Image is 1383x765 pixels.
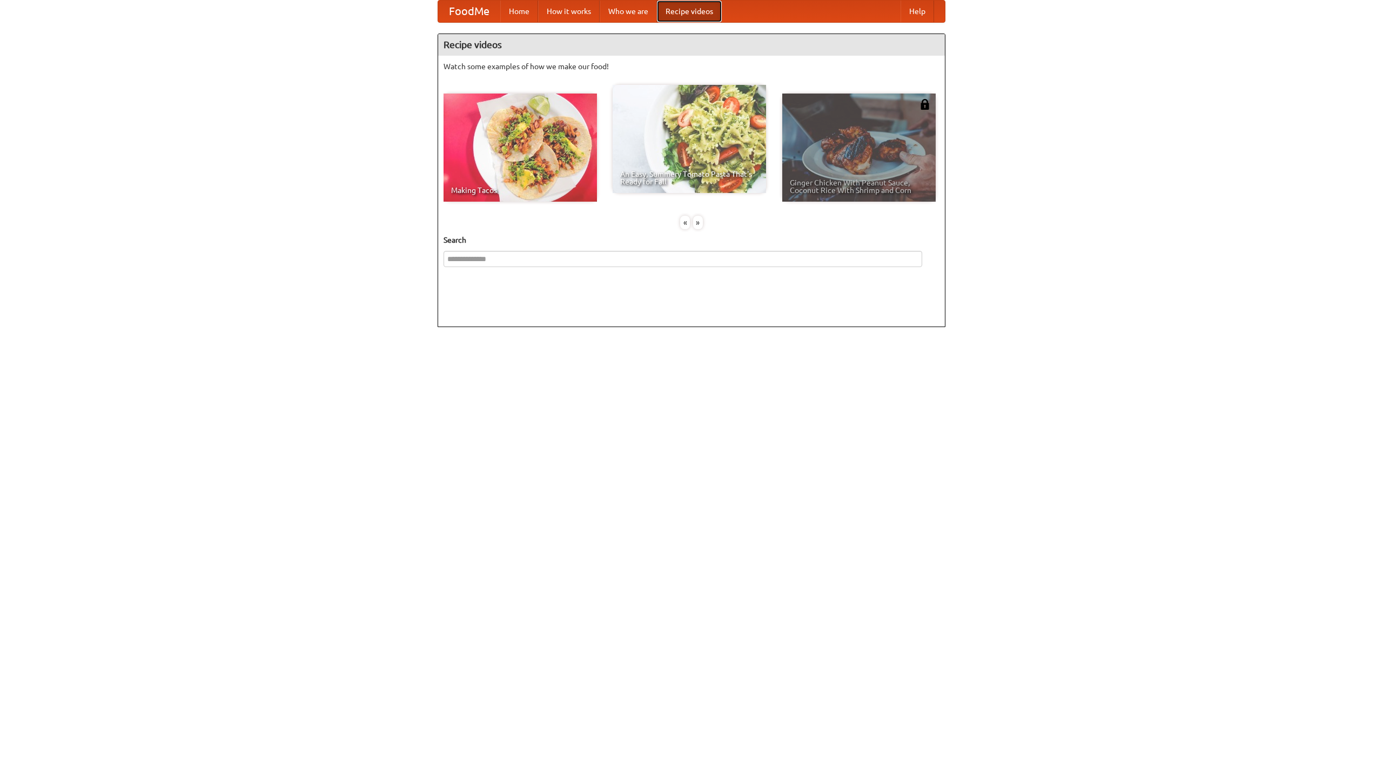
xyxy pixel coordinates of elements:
a: Recipe videos [657,1,722,22]
a: Who we are [600,1,657,22]
h5: Search [444,235,939,245]
p: Watch some examples of how we make our food! [444,61,939,72]
a: How it works [538,1,600,22]
div: « [680,216,690,229]
span: Making Tacos [451,187,589,194]
span: An Easy, Summery Tomato Pasta That's Ready for Fall [620,170,758,185]
a: FoodMe [438,1,500,22]
h4: Recipe videos [438,34,945,56]
img: 483408.png [919,99,930,110]
div: » [693,216,703,229]
a: An Easy, Summery Tomato Pasta That's Ready for Fall [613,85,766,193]
a: Help [901,1,934,22]
a: Home [500,1,538,22]
a: Making Tacos [444,94,597,202]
